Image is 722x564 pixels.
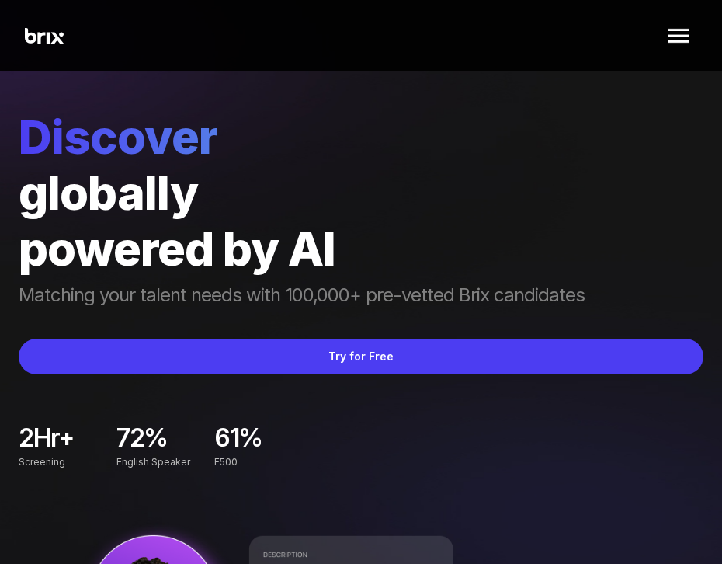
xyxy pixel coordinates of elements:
span: Discover [19,109,703,165]
img: Brix Logo [25,28,64,44]
span: 61 [214,424,238,451]
span: % [144,426,202,452]
div: globally [19,165,703,221]
span: 72 [116,424,144,451]
div: F500 [214,454,300,471]
span: hr+ [33,426,104,452]
span: Matching your talent needs with 100,000+ pre-vetted Brix candidates [19,277,703,308]
div: English Speaker [116,454,202,471]
div: Screening duration [19,454,104,488]
span: powered by AI [19,221,335,277]
span: % [238,426,300,452]
span: 2 [19,424,33,451]
button: Try for Free [19,339,703,374]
